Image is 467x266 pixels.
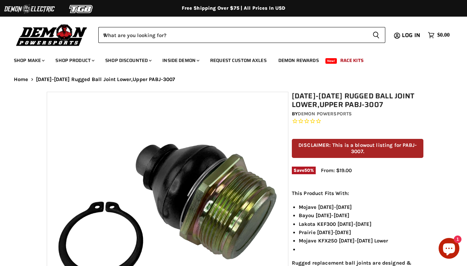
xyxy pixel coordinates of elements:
span: [DATE]-[DATE] Rugged Ball Joint Lower,Upper PABJ-3007 [36,77,175,82]
li: Mojave KFX250 [DATE]-[DATE] Lower [299,237,424,245]
img: Demon Electric Logo 2 [3,2,55,16]
span: Log in [402,31,420,39]
span: 50 [304,168,310,173]
a: Inside Demon [157,53,204,68]
img: TGB Logo 2 [55,2,107,16]
li: Lakota KEF300 [DATE]-[DATE] [299,220,424,228]
ul: Main menu [9,51,448,68]
img: Demon Powersports [14,23,90,47]
a: Race Kits [335,53,369,68]
a: Demon Powersports [298,111,352,117]
span: $0.00 [437,32,450,38]
p: This Product Fits With: [292,189,424,197]
h1: [DATE]-[DATE] Rugged Ball Joint Lower,Upper PABJ-3007 [292,92,424,109]
button: Search [367,27,385,43]
p: DISCLAIMER: This is a blowout listing for PABJ-3007. [292,139,424,158]
a: Log in [399,32,424,38]
a: Shop Discounted [100,53,156,68]
div: by [292,110,424,118]
span: Save % [292,167,316,174]
a: Home [14,77,28,82]
li: Prairie [DATE]-[DATE] [299,228,424,237]
li: Bayou [DATE]-[DATE] [299,211,424,220]
inbox-online-store-chat: Shopify online store chat [437,238,461,260]
form: Product [98,27,385,43]
a: Request Custom Axles [205,53,272,68]
a: Demon Rewards [273,53,324,68]
a: Shop Product [50,53,99,68]
li: Mojave [DATE]-[DATE] [299,203,424,211]
span: New! [325,58,337,64]
a: $0.00 [424,30,453,40]
span: From: $19.00 [321,167,352,174]
input: When autocomplete results are available use up and down arrows to review and enter to select [98,27,367,43]
span: Rated 0.0 out of 5 stars 0 reviews [292,118,424,125]
a: Shop Make [9,53,49,68]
